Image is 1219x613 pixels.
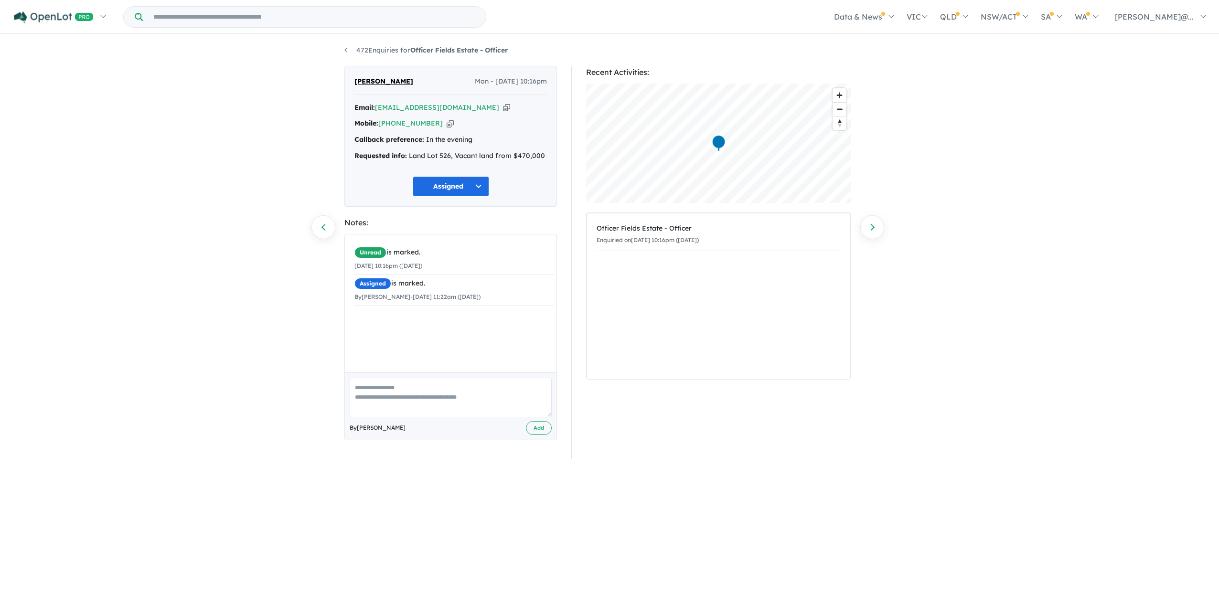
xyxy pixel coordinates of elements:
a: [PHONE_NUMBER] [378,119,443,127]
span: Assigned [354,278,391,289]
a: 472Enquiries forOfficer Fields Estate - Officer [344,46,508,54]
span: Unread [354,247,386,258]
span: [PERSON_NAME] [354,76,413,87]
img: Openlot PRO Logo White [14,11,94,23]
div: Map marker [712,135,726,152]
strong: Email: [354,103,375,112]
strong: Officer Fields Estate - Officer [410,46,508,54]
input: Try estate name, suburb, builder or developer [145,7,484,27]
button: Add [526,421,552,435]
div: In the evening [354,134,547,146]
button: Zoom out [833,102,846,116]
strong: Requested info: [354,151,407,160]
span: By [PERSON_NAME] [350,423,406,433]
div: Officer Fields Estate - Officer [597,223,841,234]
div: Recent Activities: [586,66,851,79]
div: Land Lot 526, Vacant land from $470,000 [354,150,547,162]
button: Zoom in [833,88,846,102]
span: [PERSON_NAME]@... [1115,12,1194,21]
button: Assigned [413,176,489,197]
small: [DATE] 10:16pm ([DATE]) [354,262,422,269]
canvas: Map [586,84,851,203]
button: Copy [447,118,454,128]
span: Reset bearing to north [833,116,846,130]
span: Mon - [DATE] 10:16pm [475,76,547,87]
span: Zoom out [833,103,846,116]
button: Reset bearing to north [833,116,846,130]
a: [EMAIL_ADDRESS][DOMAIN_NAME] [375,103,499,112]
small: Enquiried on [DATE] 10:16pm ([DATE]) [597,236,699,243]
div: is marked. [354,278,554,289]
div: is marked. [354,247,554,258]
strong: Mobile: [354,119,378,127]
button: Copy [503,103,510,113]
div: Notes: [344,216,557,229]
a: Officer Fields Estate - OfficerEnquiried on[DATE] 10:16pm ([DATE]) [597,218,841,251]
nav: breadcrumb [344,45,875,56]
strong: Callback preference: [354,135,424,144]
small: By [PERSON_NAME] - [DATE] 11:22am ([DATE]) [354,293,481,300]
